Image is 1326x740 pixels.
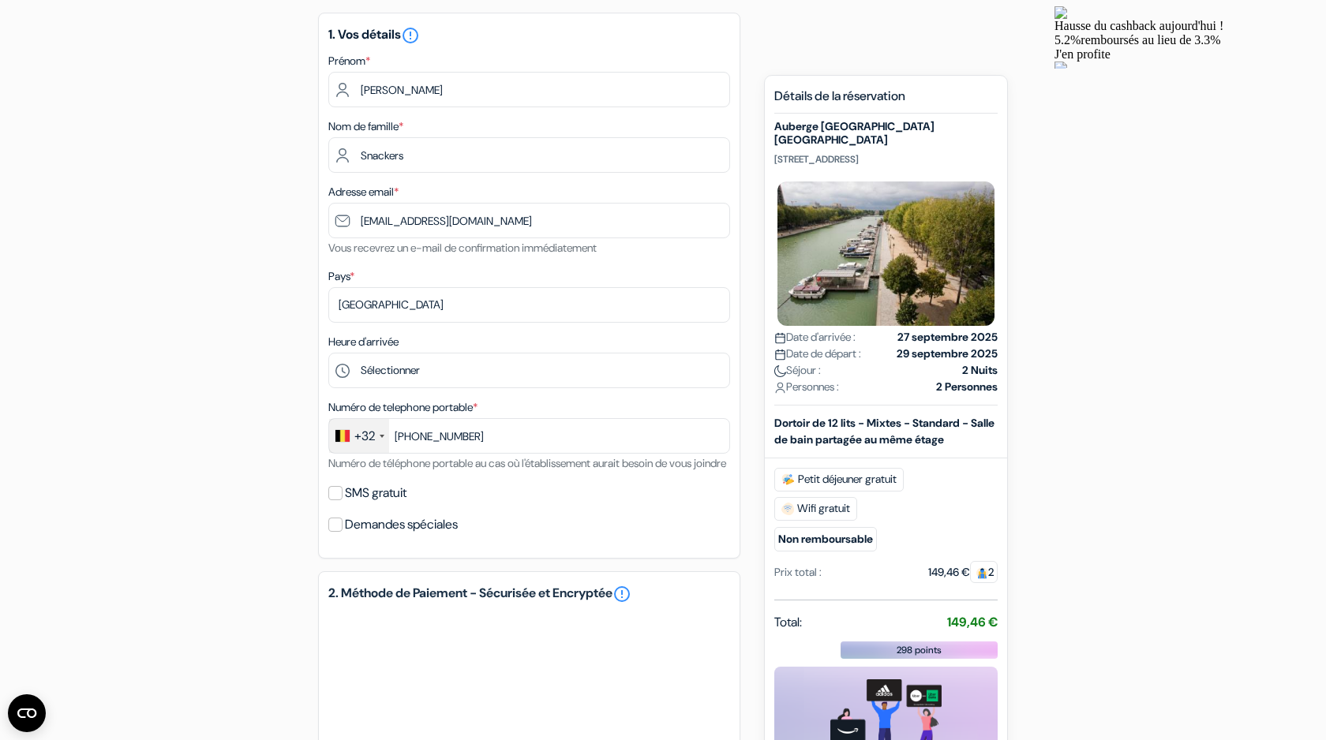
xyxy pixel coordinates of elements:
div: +32 [354,427,375,446]
small: Non remboursable [774,527,877,551]
input: Entrer adresse e-mail [328,203,730,238]
strong: 2 Nuits [962,362,998,379]
span: 298 points [897,643,942,657]
i: error_outline [401,26,420,45]
b: Dortoir de 12 lits - Mixtes - Standard - Salle de bain partagée au même étage [774,416,994,447]
img: free_wifi.svg [781,503,794,515]
div: remboursés au lieu de 3.3% [6,33,265,47]
span: Date d'arrivée : [774,329,856,346]
label: Numéro de telephone portable [328,399,478,416]
strong: 149,46 € [947,614,998,630]
span: Séjour : [774,362,821,379]
div: Prix total : [774,564,822,581]
label: Nom de famille [328,118,403,135]
strong: 2 Personnes [936,379,998,395]
label: Heure d'arrivée [328,334,399,350]
label: Prénom [328,53,370,69]
img: free_breakfast.svg [781,473,795,486]
div: Belgium (België): +32 [329,419,389,453]
div: Hausse du cashback aujourd'hui ! [6,19,265,33]
div: 149,46 € [928,564,998,581]
h5: 1. Vos détails [328,26,730,45]
span: Personnes : [774,379,839,395]
label: Adresse email [328,184,399,200]
small: Vous recevrez un e-mail de confirmation immédiatement [328,241,597,255]
label: Pays [328,268,354,285]
img: user_icon.svg [774,382,786,394]
div: J'en profite [6,47,265,62]
input: Entrer le nom de famille [328,137,730,173]
h5: 2. Méthode de Paiement - Sécurisée et Encryptée [328,585,730,604]
label: SMS gratuit [345,482,406,504]
span: Total: [774,613,802,632]
img: calendar.svg [774,349,786,361]
input: 470 12 34 56 [328,418,730,454]
h5: Auberge [GEOGRAPHIC_DATA] [GEOGRAPHIC_DATA] [774,120,998,147]
img: close.png [6,62,19,74]
a: error_outline [401,26,420,43]
a: error_outline [612,585,631,604]
img: guest.svg [976,567,988,579]
small: Numéro de téléphone portable au cas où l'établissement aurait besoin de vous joindre [328,456,726,470]
button: Ouvrir le widget CMP [8,694,46,732]
span: Petit déjeuner gratuit [774,468,904,491]
span: 2 [970,561,998,583]
span: Date de départ : [774,346,861,362]
input: Entrez votre prénom [328,72,730,107]
h5: Détails de la réservation [774,88,998,114]
span: Wifi gratuit [774,497,857,521]
img: large-icon256.png [6,6,19,19]
strong: 27 septembre 2025 [897,329,998,346]
span: 5.2% [6,33,32,47]
img: moon.svg [774,365,786,377]
strong: 29 septembre 2025 [897,346,998,362]
label: Demandes spéciales [345,514,458,536]
p: [STREET_ADDRESS] [774,153,998,166]
img: calendar.svg [774,332,786,344]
